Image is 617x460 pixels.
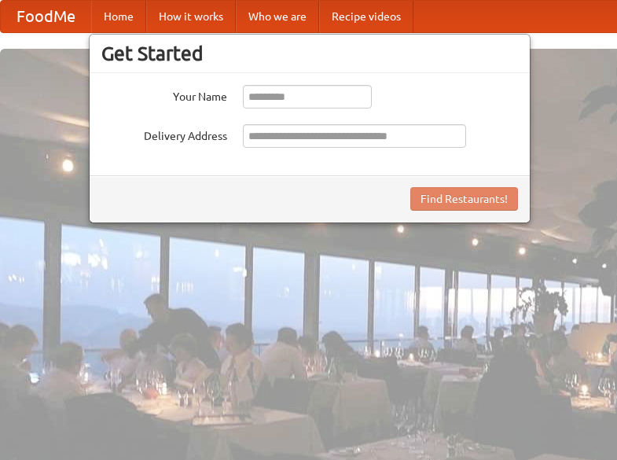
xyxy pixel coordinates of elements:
[146,1,236,32] a: How it works
[236,1,319,32] a: Who we are
[410,187,518,211] button: Find Restaurants!
[319,1,413,32] a: Recipe videos
[101,42,518,65] h3: Get Started
[101,124,227,144] label: Delivery Address
[91,1,146,32] a: Home
[101,85,227,105] label: Your Name
[1,1,91,32] a: FoodMe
